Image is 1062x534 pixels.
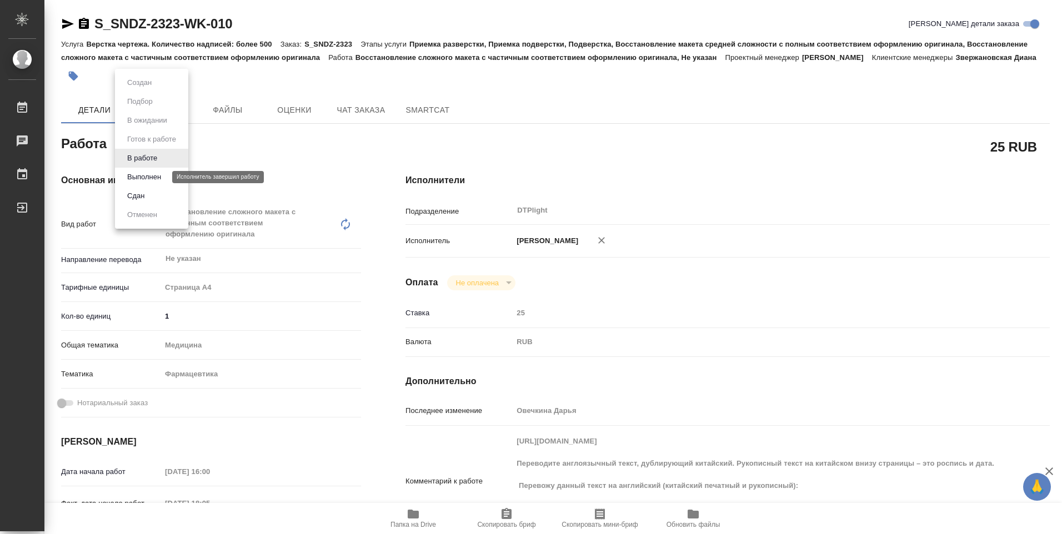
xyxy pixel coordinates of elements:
button: Создан [124,77,155,89]
button: Выполнен [124,171,164,183]
button: В ожидании [124,114,171,127]
button: Подбор [124,95,156,108]
button: Сдан [124,190,148,202]
button: Готов к работе [124,133,179,145]
button: Отменен [124,209,161,221]
button: В работе [124,152,161,164]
